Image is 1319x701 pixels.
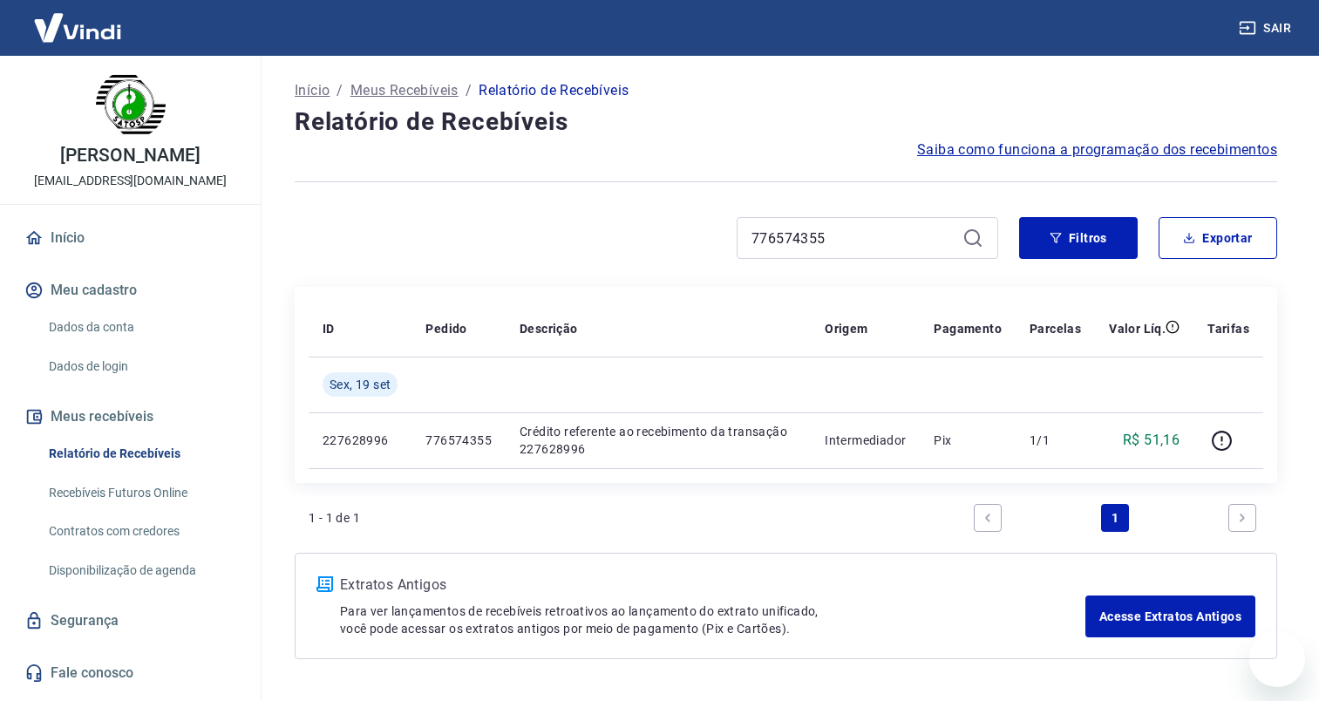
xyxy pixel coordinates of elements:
a: Fale conosco [21,654,240,692]
button: Meus recebíveis [21,398,240,436]
a: Contratos com credores [42,514,240,549]
span: Sex, 19 set [330,376,391,393]
p: Origem [825,320,867,337]
a: Disponibilização de agenda [42,553,240,589]
p: Extratos Antigos [340,575,1085,596]
iframe: Botão para abrir a janela de mensagens [1249,631,1305,687]
p: Valor Líq. [1109,320,1166,337]
a: Acesse Extratos Antigos [1085,596,1255,637]
p: R$ 51,16 [1123,430,1180,451]
p: Relatório de Recebíveis [479,80,629,101]
p: 227628996 [323,432,398,449]
p: Descrição [520,320,578,337]
p: / [337,80,343,101]
input: Busque pelo número do pedido [751,225,955,251]
a: Recebíveis Futuros Online [42,475,240,511]
p: Intermediador [825,432,906,449]
p: / [466,80,472,101]
a: Next page [1228,504,1256,532]
a: Dados da conta [42,310,240,345]
a: Dados de login [42,349,240,385]
p: Parcelas [1030,320,1081,337]
img: ícone [316,576,333,592]
img: Vindi [21,1,134,54]
a: Meus Recebíveis [350,80,459,101]
ul: Pagination [967,497,1263,539]
p: 1 - 1 de 1 [309,509,360,527]
a: Início [21,219,240,257]
img: 05f77479-e145-444d-9b3c-0aaf0a3ab483.jpeg [96,70,166,140]
p: Tarifas [1207,320,1249,337]
p: Crédito referente ao recebimento da transação 227628996 [520,423,797,458]
p: Para ver lançamentos de recebíveis retroativos ao lançamento do extrato unificado, você pode aces... [340,602,1085,637]
a: Segurança [21,602,240,640]
p: 1/1 [1030,432,1081,449]
a: Relatório de Recebíveis [42,436,240,472]
p: [EMAIL_ADDRESS][DOMAIN_NAME] [34,172,227,190]
a: Page 1 is your current page [1101,504,1129,532]
p: [PERSON_NAME] [60,146,200,165]
a: Saiba como funciona a programação dos recebimentos [917,140,1277,160]
button: Meu cadastro [21,271,240,310]
button: Filtros [1019,217,1138,259]
p: Pagamento [934,320,1002,337]
button: Sair [1235,12,1298,44]
p: Pedido [425,320,466,337]
p: Pix [934,432,1002,449]
p: 776574355 [425,432,492,449]
h4: Relatório de Recebíveis [295,105,1277,140]
a: Início [295,80,330,101]
button: Exportar [1159,217,1277,259]
a: Previous page [974,504,1002,532]
p: ID [323,320,335,337]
